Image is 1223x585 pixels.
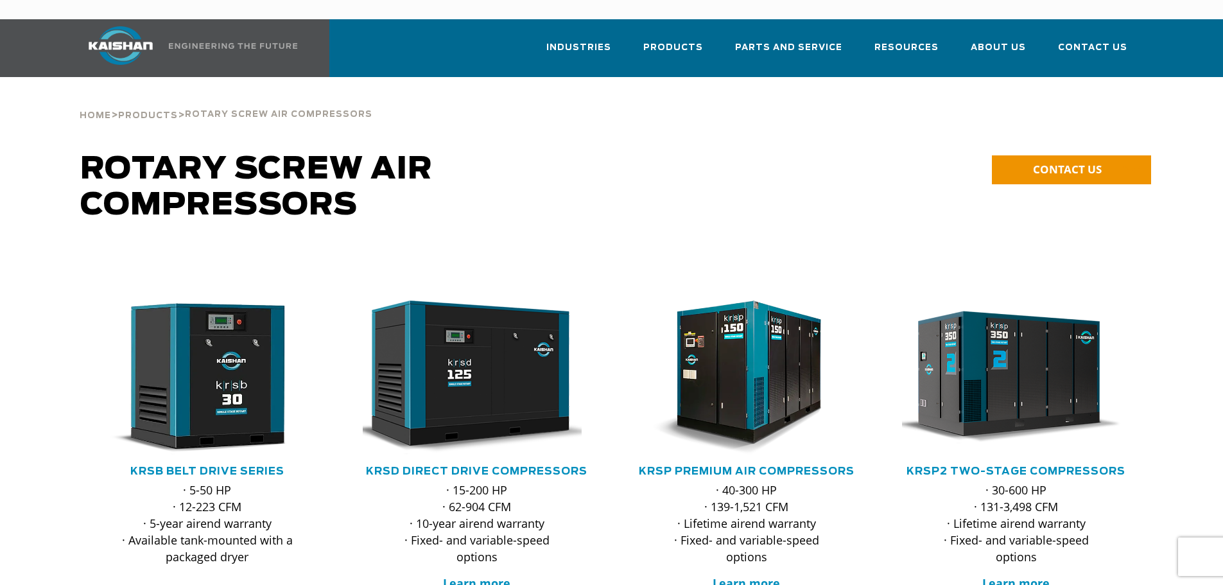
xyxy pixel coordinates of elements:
span: Rotary Screw Air Compressors [185,110,372,119]
div: krsp350 [902,301,1131,455]
img: krsd125 [353,301,582,455]
a: KRSP2 Two-Stage Compressors [906,466,1125,476]
span: Industries [546,40,611,55]
img: Engineering the future [169,43,297,49]
span: Contact Us [1058,40,1127,55]
span: About Us [971,40,1026,55]
a: Parts and Service [735,31,842,74]
a: About Us [971,31,1026,74]
span: Resources [874,40,939,55]
p: · 15-200 HP · 62-904 CFM · 10-year airend warranty · Fixed- and variable-speed options [388,482,566,565]
a: KRSD Direct Drive Compressors [366,466,587,476]
a: Home [80,109,111,121]
span: Home [80,112,111,120]
a: Products [643,31,703,74]
p: · 30-600 HP · 131-3,498 CFM · Lifetime airend warranty · Fixed- and variable-speed options [928,482,1105,565]
img: kaishan logo [73,26,169,65]
span: Products [643,40,703,55]
a: Industries [546,31,611,74]
div: > > [80,77,372,126]
a: KRSB Belt Drive Series [130,466,284,476]
span: Parts and Service [735,40,842,55]
a: CONTACT US [992,155,1151,184]
a: Products [118,109,178,121]
span: CONTACT US [1033,162,1102,177]
div: krsb30 [93,301,322,455]
span: Products [118,112,178,120]
span: Rotary Screw Air Compressors [80,154,433,221]
img: krsb30 [83,301,312,455]
img: krsp350 [892,301,1121,455]
a: KRSP Premium Air Compressors [639,466,854,476]
a: Kaishan USA [73,19,300,77]
p: · 40-300 HP · 139-1,521 CFM · Lifetime airend warranty · Fixed- and variable-speed options [658,482,835,565]
a: Contact Us [1058,31,1127,74]
img: krsp150 [623,301,851,455]
a: Resources [874,31,939,74]
div: krsd125 [363,301,591,455]
div: krsp150 [632,301,861,455]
